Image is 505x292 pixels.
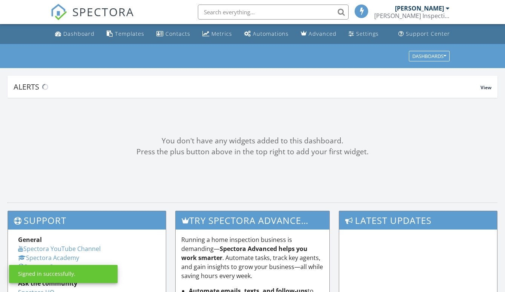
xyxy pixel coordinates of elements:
span: SPECTORA [72,4,134,20]
div: Support Center [406,30,450,37]
a: Automations (Basic) [241,27,292,41]
div: Advanced [309,30,337,37]
div: [PERSON_NAME] [395,5,444,12]
a: Metrics [199,27,235,41]
button: Dashboards [409,51,450,61]
h3: Support [8,211,166,230]
p: Running a home inspection business is demanding— . Automate tasks, track key agents, and gain ins... [181,235,323,280]
a: Contacts [153,27,193,41]
a: Settings [346,27,382,41]
div: Cocco Inspection LLC [374,12,450,20]
div: Press the plus button above in the top right to add your first widget. [8,146,497,157]
div: You don't have any widgets added to this dashboard. [8,135,497,146]
div: Dashboard [63,30,95,37]
a: SPECTORA [50,10,134,26]
a: Spectora YouTube Channel [18,245,101,253]
div: Signed in successfully. [18,270,75,278]
input: Search everything... [198,5,349,20]
div: Contacts [165,30,190,37]
a: Advanced [298,27,340,41]
img: The Best Home Inspection Software - Spectora [50,4,67,20]
h3: Latest Updates [339,211,497,230]
div: Dashboards [412,53,446,59]
strong: General [18,236,42,244]
div: Alerts [14,82,481,92]
a: Dashboard [52,27,98,41]
a: Support Center [18,263,68,271]
div: Metrics [211,30,232,37]
div: Settings [356,30,379,37]
a: Templates [104,27,147,41]
div: Ask the community [18,279,156,288]
span: View [481,84,491,91]
div: Templates [115,30,144,37]
a: Spectora Academy [18,254,79,262]
a: Support Center [395,27,453,41]
div: Automations [253,30,289,37]
strong: Spectora Advanced helps you work smarter [181,245,308,262]
h3: Try spectora advanced [DATE] [176,211,329,230]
